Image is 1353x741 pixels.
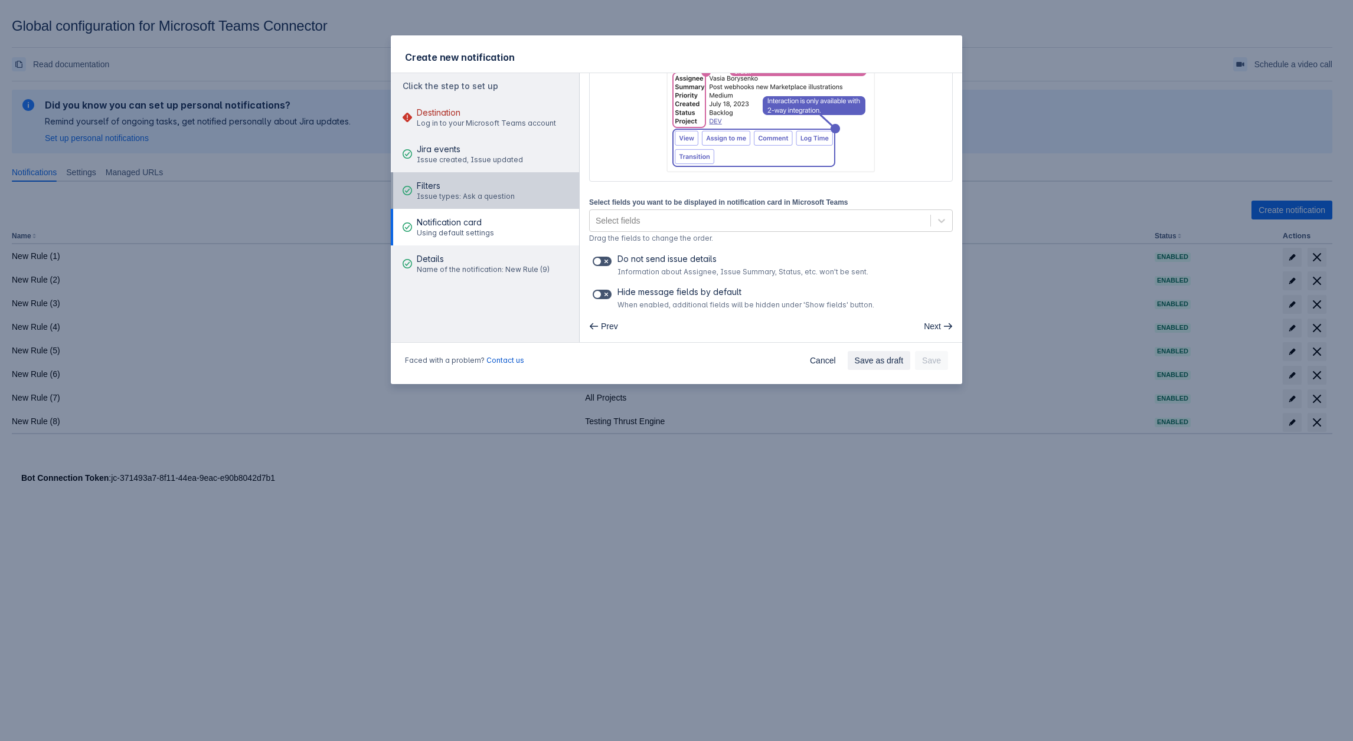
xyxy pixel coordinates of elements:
span: good [403,149,412,159]
div: Select fields [596,215,640,227]
span: Issue types: Ask a question [417,192,515,201]
label: Select fields you want to be displayed in notification card in Microsoft Teams [589,198,848,207]
span: good [403,259,412,268]
span: Issue created, Issue updated [417,155,523,165]
button: Next [917,317,957,336]
span: Notification card [417,217,494,228]
button: Prev [584,317,625,336]
button: Save as draft [848,351,911,370]
a: Contact us [486,356,524,365]
span: When enabled, additional fields will be hidden under 'Show fields' button. [617,300,874,310]
button: Save [915,351,948,370]
span: Drag the fields to change the order. [589,234,713,242]
span: Details [417,253,550,265]
span: Using default settings [417,228,494,238]
span: good [403,186,412,195]
span: Create new notification [405,51,514,63]
span: good [403,222,412,232]
button: Cancel [803,351,843,370]
span: Log in to your Microsoft Teams account [417,119,556,128]
span: Filters [417,180,515,192]
span: Cancel [810,351,836,370]
span: Prev [601,317,618,336]
span: Do not send issue details [617,254,717,264]
span: Click the step to set up [403,81,498,91]
span: Jira events [417,143,523,155]
span: Destination [417,107,556,119]
span: Next [924,317,941,336]
span: Name of the notification: New Rule (9) [417,265,550,274]
img: Below you can see an example of an approximate representation of the Microsoft Teams notification... [665,6,877,174]
span: Information about Assignee, Issue Summary, Status, etc. won’t be sent. [617,267,868,277]
span: Faced with a problem? [405,356,524,365]
span: Hide message fields by default [617,287,741,297]
span: error [403,113,412,122]
span: Save as draft [855,351,904,370]
span: Save [922,351,941,370]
